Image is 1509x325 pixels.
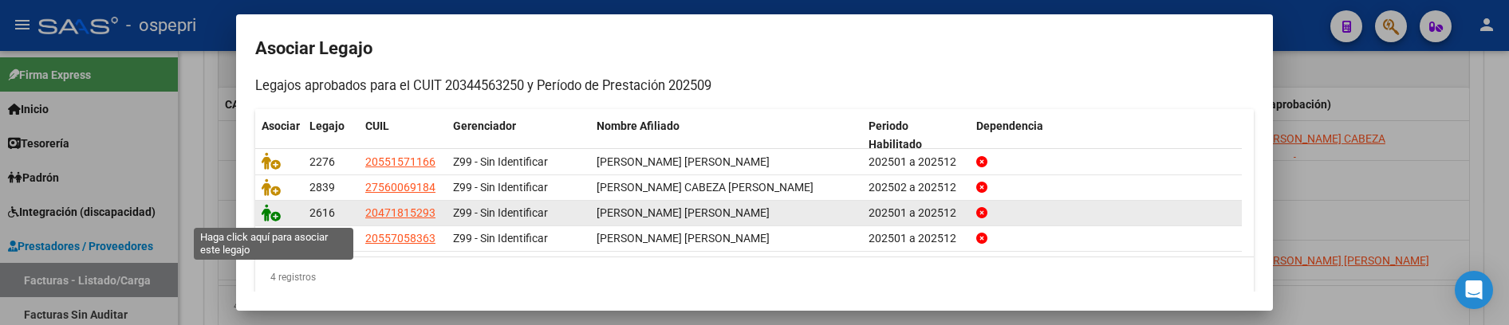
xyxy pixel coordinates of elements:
[597,181,814,194] span: CALLEGARI CABEZA GIA FELICIA
[597,155,770,168] span: PELLIZA GUTIERREZ LEON AGUSTIN
[255,257,1254,297] div: 4 registros
[453,119,516,132] span: Gerenciador
[453,155,548,168] span: Z99 - Sin Identificar
[255,109,303,162] datatable-header-cell: Asociar
[255,33,1254,64] h2: Asociar Legajo
[869,178,963,197] div: 202502 a 202512
[309,119,345,132] span: Legajo
[869,153,963,171] div: 202501 a 202512
[453,206,548,219] span: Z99 - Sin Identificar
[365,155,435,168] span: 20551571166
[970,109,1242,162] datatable-header-cell: Dependencia
[869,204,963,222] div: 202501 a 202512
[447,109,590,162] datatable-header-cell: Gerenciador
[453,181,548,194] span: Z99 - Sin Identificar
[303,109,359,162] datatable-header-cell: Legajo
[365,119,389,132] span: CUIL
[597,206,770,219] span: ACUÑA IGNACIO ANDRES
[869,229,963,248] div: 202501 a 202512
[453,232,548,245] span: Z99 - Sin Identificar
[597,232,770,245] span: DAVILA CARDOZO JOAQUIN ROBERTO
[255,76,1254,96] p: Legajos aprobados para el CUIT 20344563250 y Período de Prestación 202509
[309,155,335,168] span: 2276
[869,119,922,151] span: Periodo Habilitado
[862,109,970,162] datatable-header-cell: Periodo Habilitado
[309,181,335,194] span: 2839
[597,119,680,132] span: Nombre Afiliado
[976,119,1043,132] span: Dependencia
[1455,271,1493,309] div: Open Intercom Messenger
[309,206,335,219] span: 2616
[309,232,335,245] span: 2147
[365,232,435,245] span: 20557058363
[590,109,862,162] datatable-header-cell: Nombre Afiliado
[365,206,435,219] span: 20471815293
[359,109,447,162] datatable-header-cell: CUIL
[262,119,300,132] span: Asociar
[365,181,435,194] span: 27560069184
